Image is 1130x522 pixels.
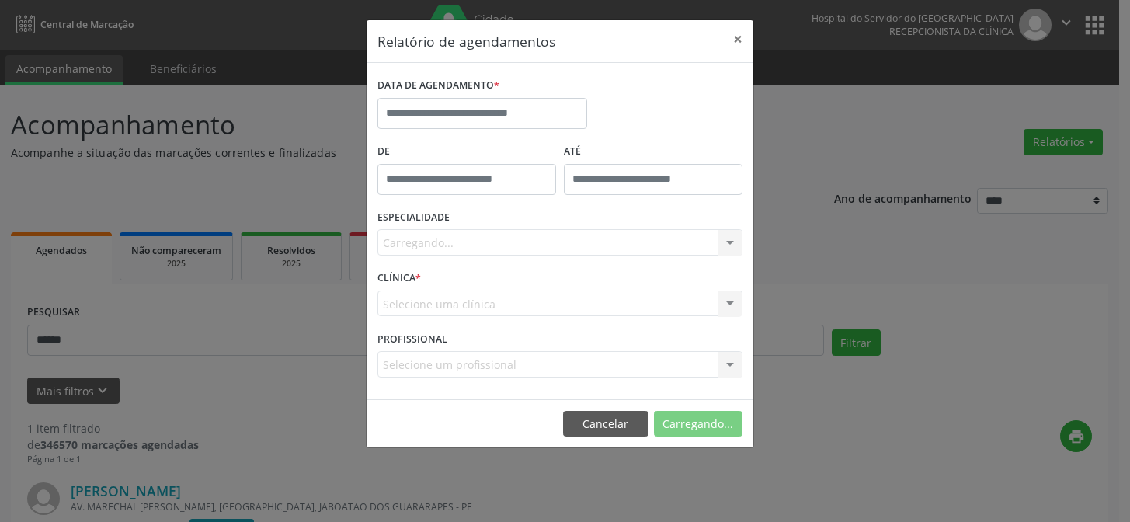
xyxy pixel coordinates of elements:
label: PROFISSIONAL [377,327,447,351]
label: ATÉ [564,140,742,164]
label: CLÍNICA [377,266,421,291]
label: De [377,140,556,164]
button: Close [722,20,753,58]
label: ESPECIALIDADE [377,206,450,230]
button: Carregando... [654,411,742,437]
button: Cancelar [563,411,648,437]
h5: Relatório de agendamentos [377,31,555,51]
label: DATA DE AGENDAMENTO [377,74,499,98]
